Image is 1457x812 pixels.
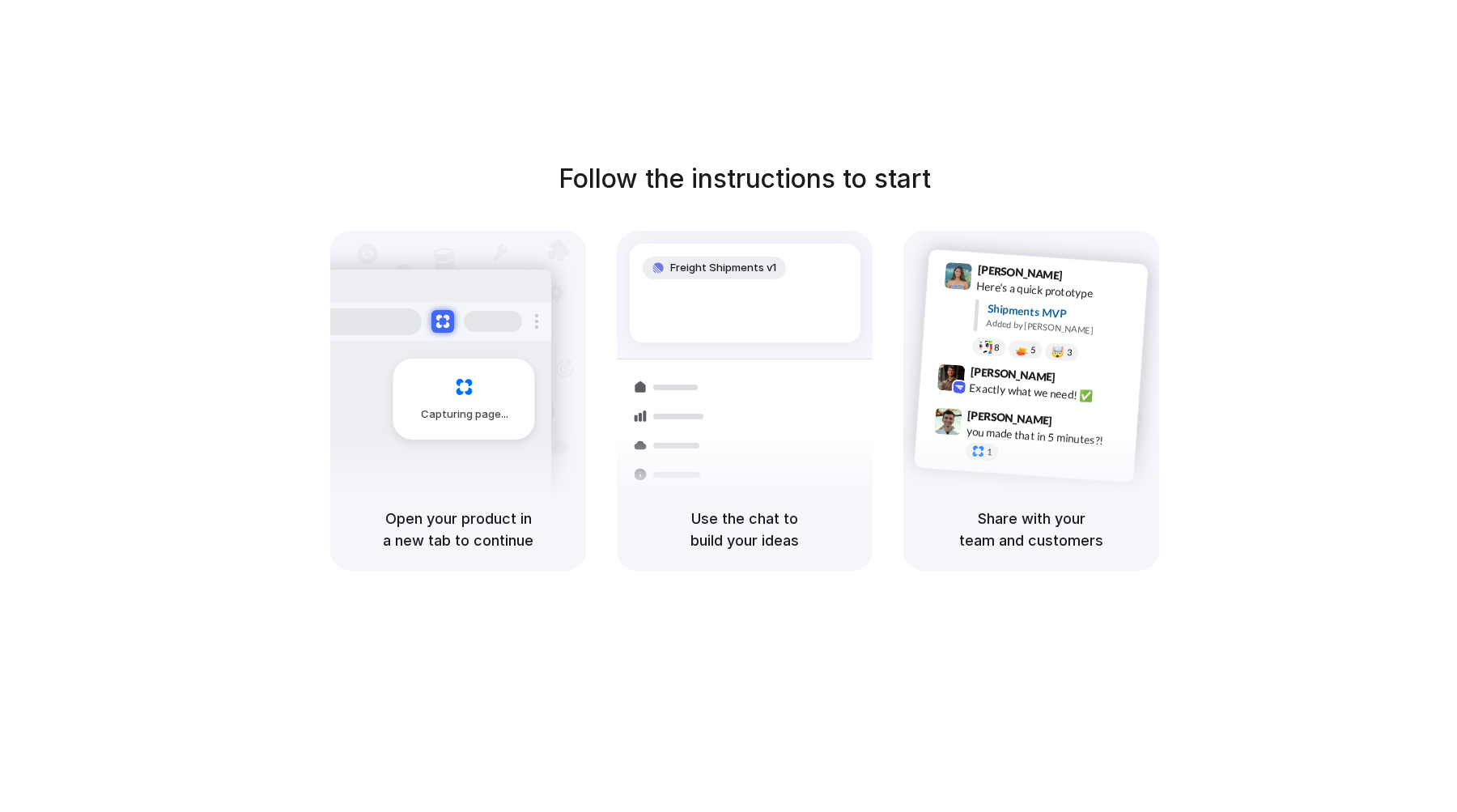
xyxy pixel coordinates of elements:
[986,317,1135,340] div: Added by [PERSON_NAME]
[670,260,776,276] span: Freight Shipments v1
[350,508,567,551] h5: Open your product in a new tab to continue
[636,508,853,551] h5: Use the chat to build your ideas
[1051,346,1065,359] div: 🤯
[421,406,511,423] span: Capturing page
[987,448,992,457] span: 1
[559,159,931,198] h1: Follow the instructions to start
[976,278,1138,305] div: Here's a quick prototype
[966,423,1128,451] div: you made that in 5 minutes?!
[977,261,1063,284] span: [PERSON_NAME]
[1030,346,1036,355] span: 5
[1068,269,1101,288] span: 9:41 AM
[987,300,1136,327] div: Shipments MVP
[970,363,1056,386] span: [PERSON_NAME]
[994,343,1000,352] span: 8
[1067,348,1073,357] span: 3
[967,406,1053,430] span: [PERSON_NAME]
[923,508,1140,551] h5: Share with your team and customers
[969,380,1131,407] div: Exactly what we need! ✅
[1057,415,1090,434] span: 9:47 AM
[1060,371,1094,390] span: 9:42 AM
